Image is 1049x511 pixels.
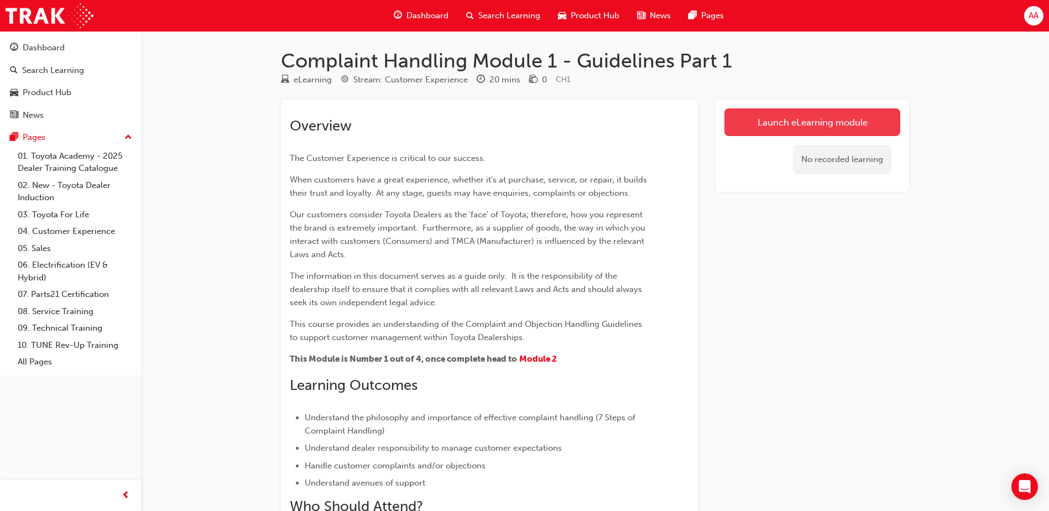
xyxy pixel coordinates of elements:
span: search-icon [466,9,474,23]
span: Understand the philosophy and importance of effective complaint handling (7 Steps of Complaint Ha... [305,413,638,436]
div: Price [529,73,547,87]
span: up-icon [124,131,132,145]
a: Launch eLearning module [724,108,900,136]
a: Module 2 [519,354,557,364]
a: News [4,105,137,126]
div: No recorded learning [793,145,891,174]
span: AA [1029,9,1038,22]
a: 04. Customer Experience [13,223,137,240]
span: Pages [701,9,724,22]
a: 05. Sales [13,240,137,257]
span: Learning resource code [556,75,571,84]
a: pages-iconPages [680,4,733,27]
div: Stream: Customer Experience [353,74,468,86]
a: 06. Electrification (EV & Hybrid) [13,257,137,286]
span: Dashboard [406,9,448,22]
span: Understand dealer responsibility to manage customer expectations [305,443,562,453]
span: money-icon [529,75,537,85]
a: All Pages [13,353,137,371]
span: Overview [290,117,352,134]
button: Pages [4,127,137,148]
a: guage-iconDashboard [385,4,457,27]
a: 09. Technical Training [13,320,137,337]
div: News [23,109,44,122]
span: target-icon [341,75,349,85]
span: news-icon [637,9,645,23]
div: Search Learning [22,64,84,77]
span: clock-icon [477,75,485,85]
span: The Customer Experience is critical to our success. [290,153,486,163]
h1: Complaint Handling Module 1 - Guidelines Part 1 [281,49,909,73]
a: Search Learning [4,60,137,81]
div: 0 [542,74,547,86]
a: 08. Service Training [13,303,137,320]
span: Product Hub [571,9,619,22]
a: news-iconNews [628,4,680,27]
a: 10. TUNE Rev-Up Training [13,337,137,354]
a: 03. Toyota For Life [13,206,137,223]
span: pages-icon [10,133,18,143]
span: When customers have a great experience, whether it's at purchase, service, or repair, it builds t... [290,175,649,198]
span: Search Learning [478,9,540,22]
span: search-icon [10,66,18,76]
span: pages-icon [688,9,697,23]
span: News [650,9,671,22]
a: Dashboard [4,38,137,58]
span: Handle customer complaints and/or objections [305,461,486,471]
span: learningResourceType_ELEARNING-icon [281,75,289,85]
div: 20 mins [489,74,520,86]
div: Duration [477,73,520,87]
a: car-iconProduct Hub [549,4,628,27]
div: Dashboard [23,41,65,54]
a: search-iconSearch Learning [457,4,549,27]
a: 07. Parts21 Certification [13,286,137,303]
span: news-icon [10,111,18,121]
div: Product Hub [23,86,71,99]
a: Product Hub [4,82,137,103]
img: Trak [6,3,93,28]
button: AA [1024,6,1043,25]
span: prev-icon [122,489,130,503]
span: car-icon [558,9,566,23]
span: This course provides an understanding of the Complaint and Objection Handling Guidelines to suppo... [290,319,644,342]
button: DashboardSearch LearningProduct HubNews [4,35,137,127]
span: guage-icon [394,9,402,23]
span: Understand avenues of support [305,478,425,488]
div: eLearning [294,74,332,86]
span: guage-icon [10,43,18,53]
a: 01. Toyota Academy - 2025 Dealer Training Catalogue [13,148,137,177]
span: car-icon [10,88,18,98]
a: 02. New - Toyota Dealer Induction [13,177,137,206]
span: The information in this document serves as a guide only. It is the responsibility of the dealersh... [290,271,644,307]
div: Pages [23,131,45,144]
div: Type [281,73,332,87]
span: Learning Outcomes [290,377,417,394]
div: Stream [341,73,468,87]
div: Open Intercom Messenger [1011,473,1038,500]
span: Our customers consider Toyota Dealers as the 'face' of Toyota; therefore, how you represent the b... [290,210,648,259]
span: This Module is Number 1 out of 4, once complete head to [290,354,517,364]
